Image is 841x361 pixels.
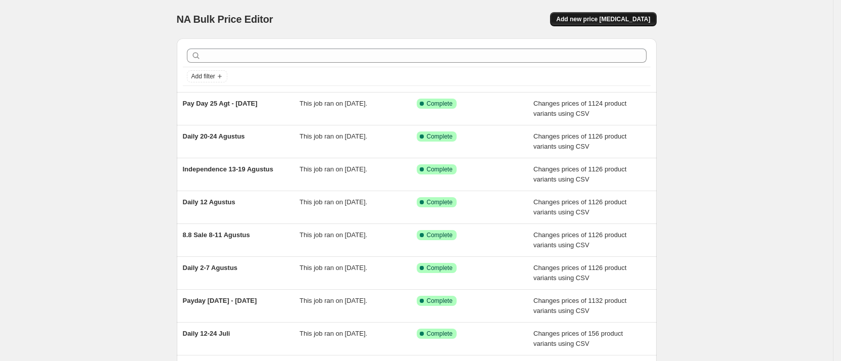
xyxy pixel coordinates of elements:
[533,198,626,216] span: Changes prices of 1126 product variants using CSV
[427,264,453,272] span: Complete
[300,297,367,304] span: This job ran on [DATE].
[556,15,650,23] span: Add new price [MEDICAL_DATA]
[427,165,453,173] span: Complete
[427,198,453,206] span: Complete
[300,264,367,272] span: This job ran on [DATE].
[183,330,230,337] span: Daily 12-24 Juli
[427,132,453,141] span: Complete
[427,100,453,108] span: Complete
[183,100,258,107] span: Pay Day 25 Agt - [DATE]
[300,165,367,173] span: This job ran on [DATE].
[183,297,257,304] span: Payday [DATE] - [DATE]
[533,132,626,150] span: Changes prices of 1126 product variants using CSV
[533,231,626,249] span: Changes prices of 1126 product variants using CSV
[300,330,367,337] span: This job ran on [DATE].
[183,165,273,173] span: Independence 13-19 Agustus
[300,231,367,239] span: This job ran on [DATE].
[177,14,273,25] span: NA Bulk Price Editor
[427,330,453,338] span: Complete
[187,70,227,82] button: Add filter
[533,165,626,183] span: Changes prices of 1126 product variants using CSV
[550,12,656,26] button: Add new price [MEDICAL_DATA]
[191,72,215,80] span: Add filter
[183,132,245,140] span: Daily 20-24 Agustus
[183,198,235,206] span: Daily 12 Agustus
[533,330,623,347] span: Changes prices of 156 product variants using CSV
[533,297,626,314] span: Changes prices of 1132 product variants using CSV
[533,100,626,117] span: Changes prices of 1124 product variants using CSV
[300,198,367,206] span: This job ran on [DATE].
[300,132,367,140] span: This job ran on [DATE].
[533,264,626,282] span: Changes prices of 1126 product variants using CSV
[300,100,367,107] span: This job ran on [DATE].
[183,264,238,272] span: Daily 2-7 Agustus
[427,297,453,305] span: Complete
[183,231,250,239] span: 8.8 Sale 8-11 Agustus
[427,231,453,239] span: Complete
